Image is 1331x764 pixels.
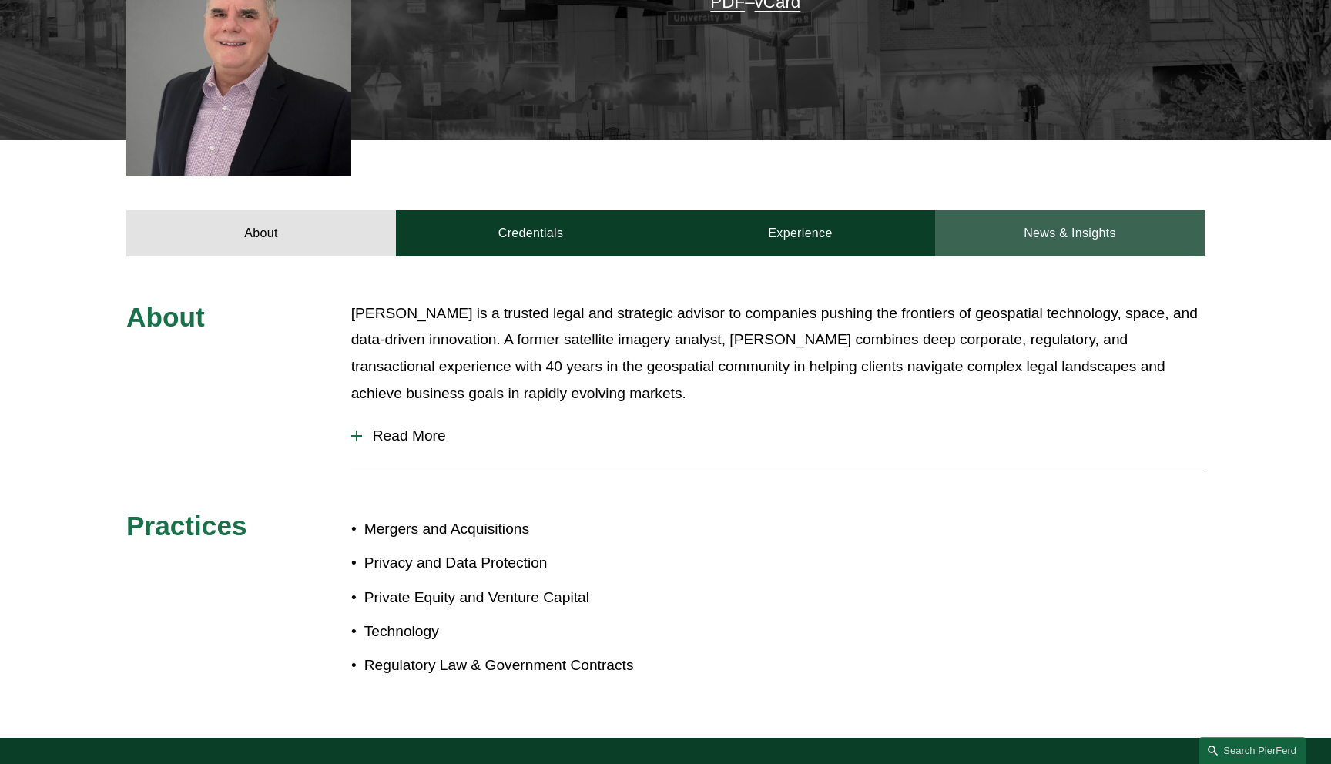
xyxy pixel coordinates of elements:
p: Mergers and Acquisitions [364,516,665,543]
a: News & Insights [935,210,1205,256]
span: Practices [126,511,247,541]
p: Privacy and Data Protection [364,550,665,577]
a: Credentials [396,210,665,256]
button: Read More [351,416,1205,456]
p: [PERSON_NAME] is a trusted legal and strategic advisor to companies pushing the frontiers of geos... [351,300,1205,407]
a: Experience [665,210,935,256]
span: About [126,302,205,332]
p: Technology [364,618,665,645]
span: Read More [362,427,1205,444]
p: Regulatory Law & Government Contracts [364,652,665,679]
p: Private Equity and Venture Capital [364,585,665,612]
a: Search this site [1199,737,1306,764]
a: About [126,210,396,256]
